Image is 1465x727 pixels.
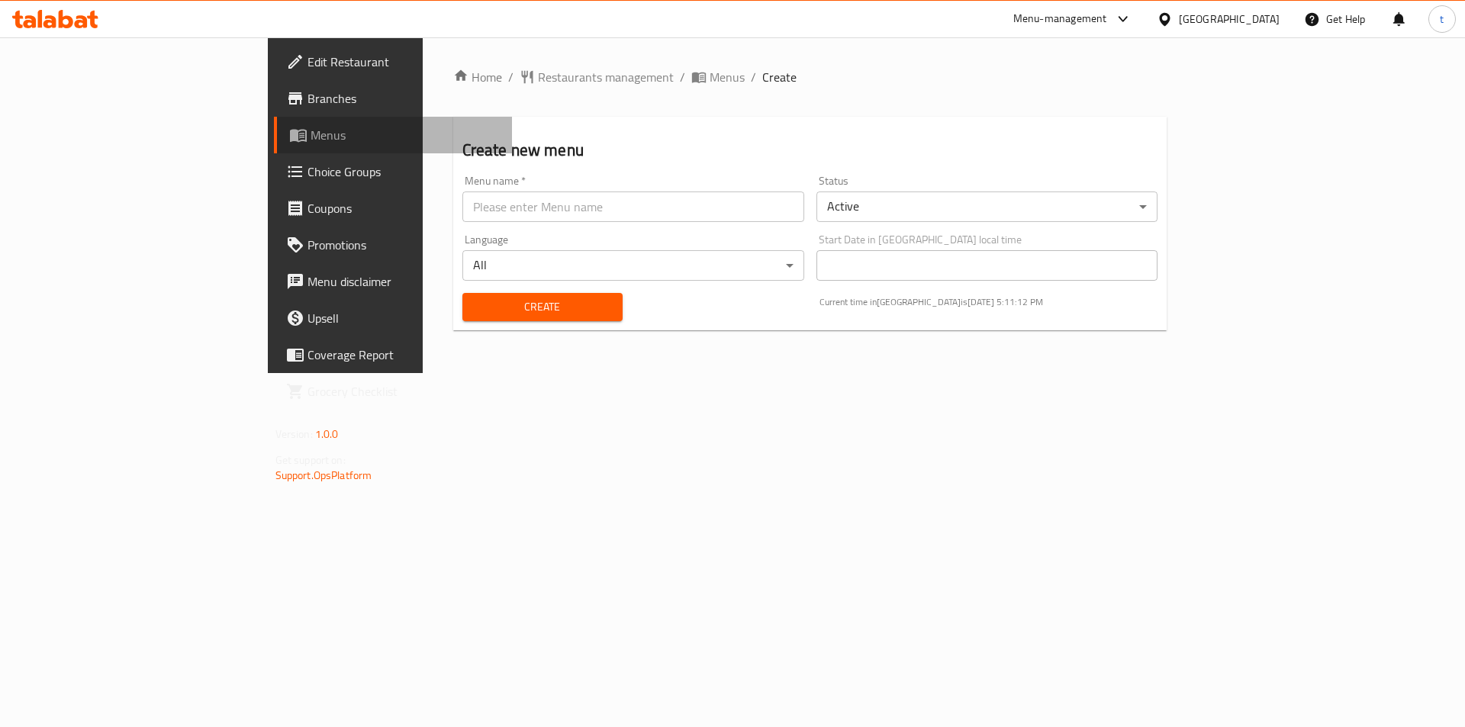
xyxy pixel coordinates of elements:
[1013,10,1107,28] div: Menu-management
[274,43,513,80] a: Edit Restaurant
[462,139,1158,162] h2: Create new menu
[307,309,501,327] span: Upsell
[462,191,804,222] input: Please enter Menu name
[274,153,513,190] a: Choice Groups
[816,191,1158,222] div: Active
[307,382,501,400] span: Grocery Checklist
[307,346,501,364] span: Coverage Report
[274,190,513,227] a: Coupons
[819,295,1158,309] p: Current time in [GEOGRAPHIC_DATA] is [DATE] 5:11:12 PM
[691,68,745,86] a: Menus
[274,80,513,117] a: Branches
[453,68,1167,86] nav: breadcrumb
[1440,11,1444,27] span: t
[751,68,756,86] li: /
[275,465,372,485] a: Support.OpsPlatform
[462,293,623,321] button: Create
[710,68,745,86] span: Menus
[275,424,313,444] span: Version:
[274,263,513,300] a: Menu disclaimer
[274,373,513,410] a: Grocery Checklist
[538,68,674,86] span: Restaurants management
[307,162,501,181] span: Choice Groups
[475,298,610,317] span: Create
[307,199,501,217] span: Coupons
[275,450,346,470] span: Get support on:
[520,68,674,86] a: Restaurants management
[307,272,501,291] span: Menu disclaimer
[680,68,685,86] li: /
[1179,11,1280,27] div: [GEOGRAPHIC_DATA]
[274,336,513,373] a: Coverage Report
[307,236,501,254] span: Promotions
[462,250,804,281] div: All
[274,117,513,153] a: Menus
[274,227,513,263] a: Promotions
[307,53,501,71] span: Edit Restaurant
[274,300,513,336] a: Upsell
[307,89,501,108] span: Branches
[315,424,339,444] span: 1.0.0
[311,126,501,144] span: Menus
[762,68,797,86] span: Create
